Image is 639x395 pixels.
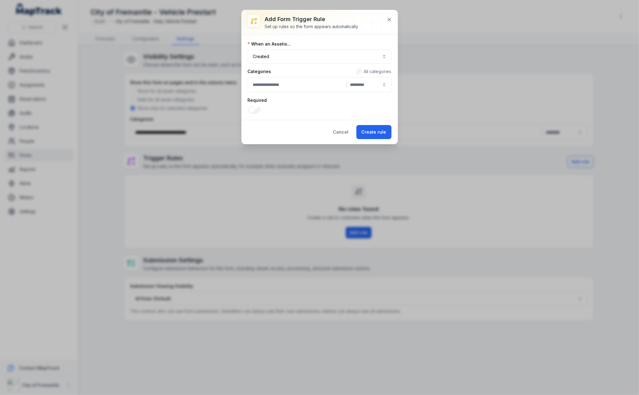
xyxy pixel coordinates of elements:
[328,125,354,139] button: Cancel
[265,24,359,30] div: Set up rules so the form appears automatically
[248,106,261,114] input: :r6e:-form-item-label
[364,68,392,75] label: All categories
[356,125,392,139] button: Create rule
[265,15,359,24] h3: Add form trigger rule
[248,41,291,47] label: When an Asset is...
[248,97,267,103] label: Required
[248,50,392,64] button: Created
[248,68,271,75] label: Categories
